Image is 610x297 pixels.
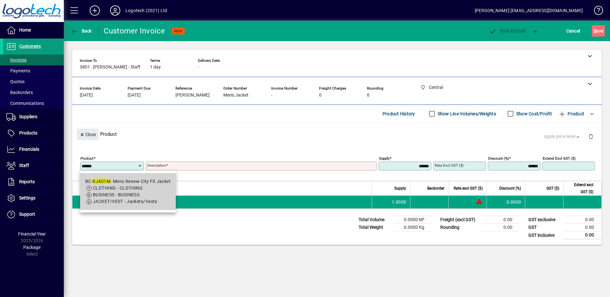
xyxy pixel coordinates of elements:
[475,5,583,16] div: [PERSON_NAME] [EMAIL_ADDRESS][DOMAIN_NAME]
[19,179,35,184] span: Reports
[128,93,141,98] span: [DATE]
[583,129,599,144] button: Delete
[77,129,99,140] button: Close
[175,93,210,98] span: [PERSON_NAME]
[3,190,64,206] a: Settings
[93,185,143,191] span: CLOTHING - CLOTHING
[589,1,602,22] a: Knowledge Base
[563,216,602,224] td: 0.00
[6,68,30,73] span: Payments
[3,141,64,157] a: Financials
[380,108,418,120] button: Product History
[319,93,322,98] span: 0
[19,27,31,33] span: Home
[85,178,171,185] div: BC- - Mens Renew City Fit Jacket
[79,129,96,140] span: Close
[105,5,125,16] button: Profile
[69,25,93,37] button: Back
[488,156,509,161] mat-label: Discount (%)
[85,5,105,16] button: Add
[394,224,432,231] td: 0.0000 Kg
[355,224,394,231] td: Total Weight
[435,163,464,168] mat-label: Rate excl GST ($)
[3,125,64,141] a: Products
[147,163,166,168] mat-label: Description
[437,216,482,224] td: Freight (excl GST)
[500,28,503,33] span: P
[515,111,552,117] label: Show Cost/Profit
[174,29,182,33] span: NEW
[392,199,406,205] span: 1.0000
[592,25,605,37] button: Save
[525,231,563,239] td: GST inclusive
[593,26,603,36] span: ave
[436,111,496,117] label: Show Line Volumes/Weights
[93,179,110,184] em: RJ401M
[6,57,26,62] span: Invoices
[6,79,25,84] span: Quotes
[367,93,369,98] span: 0
[271,93,272,98] span: -
[379,156,390,161] mat-label: Supply
[3,98,64,109] a: Communications
[198,65,199,70] span: -
[19,130,37,135] span: Products
[80,156,93,161] mat-label: Product
[3,22,64,38] a: Home
[547,185,559,192] span: GST ($)
[19,163,29,168] span: Staff
[19,44,41,49] span: Customers
[543,156,576,161] mat-label: Extend excl GST ($)
[64,25,99,37] app-page-header-button: Back
[93,199,157,204] span: JACKET/VEST - Jackets/Vests
[18,231,46,236] span: Financial Year
[72,122,602,146] div: Product
[6,101,44,106] span: Communications
[150,65,161,70] span: 1 day
[486,25,529,37] button: Post & Email
[394,216,432,224] td: 0.0000 M³
[427,185,444,192] span: Backorder
[563,231,602,239] td: 0.00
[563,224,602,231] td: 0.00
[19,114,37,119] span: Suppliers
[541,131,584,142] button: Apply price level
[583,134,599,139] app-page-header-button: Delete
[23,245,41,250] span: Package
[454,185,483,192] span: Rate excl GST ($)
[3,65,64,76] a: Payments
[125,5,167,16] div: Logotech (2021) Ltd
[355,216,394,224] td: Total Volume
[482,216,520,224] td: 0.00
[93,192,139,197] span: BUSINESS - BUSINESS
[525,216,563,224] td: GST exclusive
[19,195,35,200] span: Settings
[6,90,33,95] span: Backorders
[544,133,581,140] span: Apply price level
[3,87,64,98] a: Backorders
[3,158,64,174] a: Staff
[3,174,64,190] a: Reports
[80,65,140,70] span: 3801 - [PERSON_NAME] - Staff
[19,212,35,217] span: Support
[80,93,93,98] span: [DATE]
[437,224,482,231] td: Rounding
[499,185,521,192] span: Discount (%)
[3,206,64,222] a: Support
[482,224,520,231] td: 0.00
[3,54,64,65] a: Invoices
[394,185,406,192] span: Supply
[71,28,92,33] span: Back
[3,109,64,125] a: Suppliers
[104,26,165,36] div: Customer Invoice
[566,26,580,36] span: Cancel
[223,93,249,98] span: Men's Jacket
[3,76,64,87] a: Quotes
[383,109,415,119] span: Product History
[75,131,100,137] app-page-header-button: Close
[19,147,39,152] span: Financials
[525,224,563,231] td: GST
[565,25,582,37] button: Cancel
[567,181,593,195] span: Extend excl GST ($)
[487,196,525,208] td: 0.0000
